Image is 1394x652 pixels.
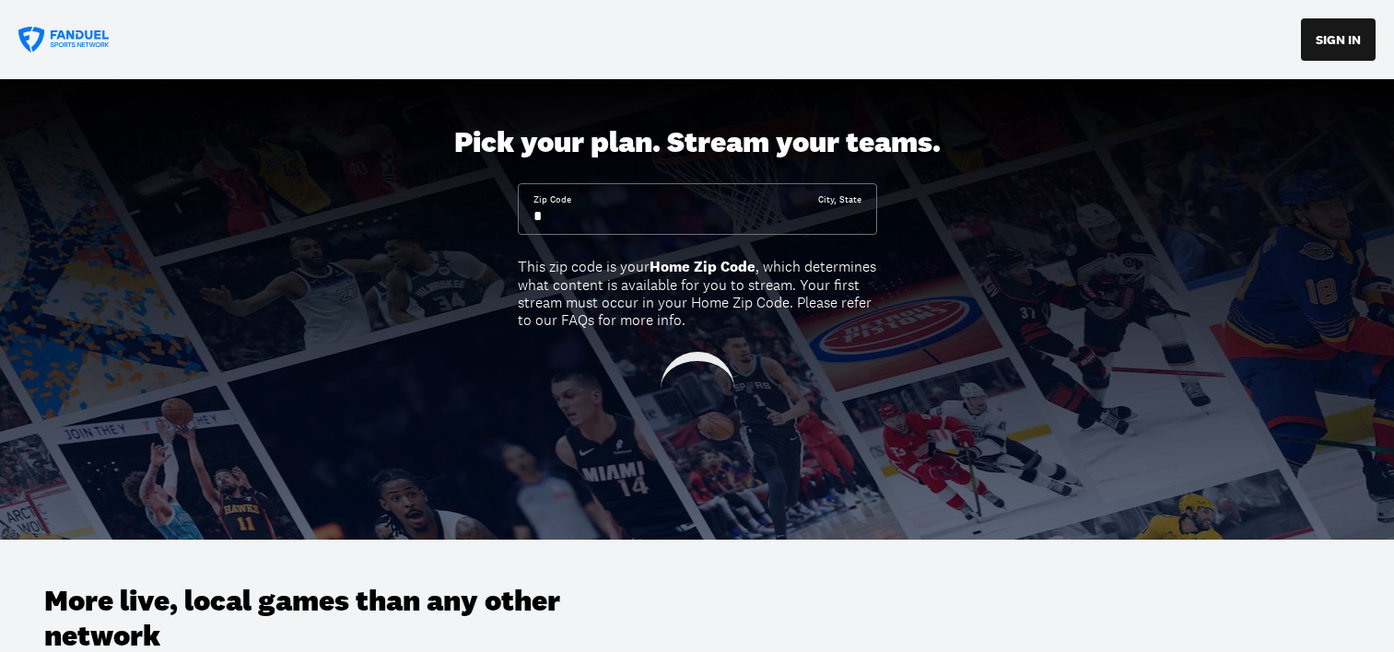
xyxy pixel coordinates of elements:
[818,193,861,206] div: City, State
[533,193,571,206] div: Zip Code
[518,258,877,329] div: This zip code is your , which determines what content is available for you to stream. Your first ...
[454,125,941,160] div: Pick your plan. Stream your teams.
[650,257,756,276] b: Home Zip Code
[1301,18,1376,61] button: SIGN IN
